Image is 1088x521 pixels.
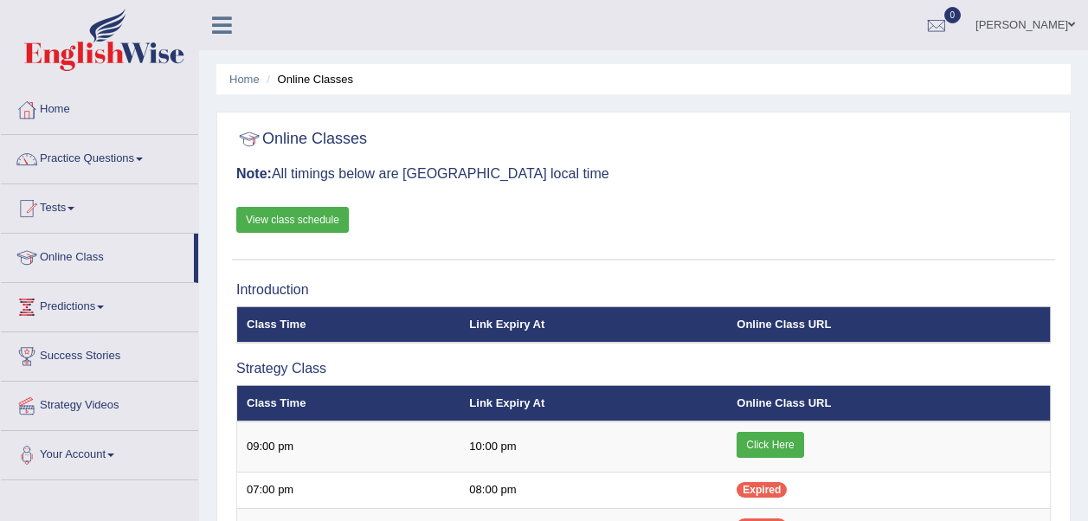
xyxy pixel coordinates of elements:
h2: Online Classes [236,126,367,152]
a: View class schedule [236,207,349,233]
a: Predictions [1,283,198,326]
b: Note: [236,166,272,181]
a: Strategy Videos [1,382,198,425]
h3: All timings below are [GEOGRAPHIC_DATA] local time [236,166,1051,182]
span: 0 [944,7,962,23]
td: 07:00 pm [237,473,460,509]
span: Expired [737,482,787,498]
th: Online Class URL [727,306,1050,343]
a: Your Account [1,431,198,474]
h3: Introduction [236,282,1051,298]
td: 10:00 pm [460,421,727,473]
th: Link Expiry At [460,306,727,343]
a: Click Here [737,432,803,458]
a: Home [229,73,260,86]
td: 09:00 pm [237,421,460,473]
td: 08:00 pm [460,473,727,509]
th: Class Time [237,385,460,421]
a: Practice Questions [1,135,198,178]
th: Class Time [237,306,460,343]
a: Success Stories [1,332,198,376]
a: Tests [1,184,198,228]
h3: Strategy Class [236,361,1051,376]
th: Link Expiry At [460,385,727,421]
th: Online Class URL [727,385,1050,421]
li: Online Classes [262,71,353,87]
a: Online Class [1,234,194,277]
a: Home [1,86,198,129]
